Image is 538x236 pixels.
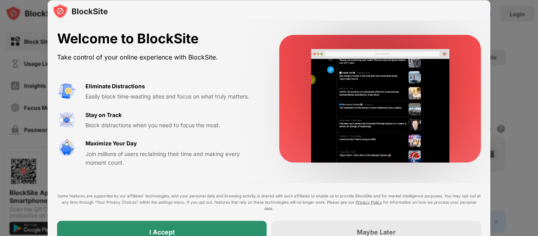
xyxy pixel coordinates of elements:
div: Take control of your online experience with BlockSite. [57,51,260,63]
div: Block distractions when you need to focus the most. [85,121,260,129]
div: Easily block time-wasting sites and focus on what truly matters. [85,92,260,101]
div: Join millions of users reclaiming their time and making every moment count. [85,149,260,167]
img: value-avoid-distractions.svg [57,82,76,100]
div: Stay on Track [85,110,122,119]
img: value-focus.svg [57,110,76,129]
div: Some features are supported by our affiliates’ technologies, and your personal data and browsing ... [57,192,481,211]
div: Maximize Your Day [85,139,137,148]
img: value-safe-time.svg [57,139,76,158]
img: logo-blocksite.svg [52,3,108,19]
div: Welcome to BlockSite [57,31,260,47]
div: I Accept [149,228,175,236]
a: Privacy Policy [356,199,382,204]
div: Maybe Later [357,228,396,236]
div: Eliminate Distractions [85,82,145,90]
